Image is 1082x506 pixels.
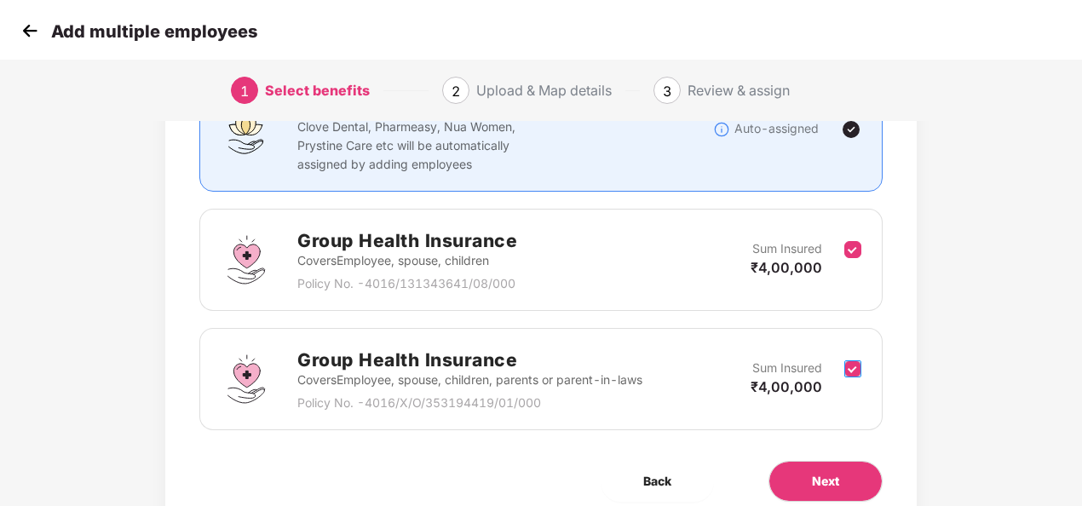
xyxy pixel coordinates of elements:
[663,83,671,100] span: 3
[768,461,883,502] button: Next
[17,18,43,43] img: svg+xml;base64,PHN2ZyB4bWxucz0iaHR0cDovL3d3dy53My5vcmcvMjAwMC9zdmciIHdpZHRoPSIzMCIgaGVpZ2h0PSIzMC...
[51,21,257,42] p: Add multiple employees
[713,121,730,138] img: svg+xml;base64,PHN2ZyBpZD0iSW5mb18tXzMyeDMyIiBkYXRhLW5hbWU9IkluZm8gLSAzMngzMiIgeG1sbnM9Imh0dHA6Ly...
[452,83,460,100] span: 2
[240,83,249,100] span: 1
[688,77,790,104] div: Review & assign
[476,77,612,104] div: Upload & Map details
[751,378,822,395] span: ₹4,00,000
[297,251,517,270] p: Covers Employee, spouse, children
[221,104,272,155] img: svg+xml;base64,PHN2ZyBpZD0iQWZmaW5pdHlfQmVuZWZpdHMiIGRhdGEtbmFtZT0iQWZmaW5pdHkgQmVuZWZpdHMiIHhtbG...
[841,119,861,140] img: svg+xml;base64,PHN2ZyBpZD0iVGljay0yNHgyNCIgeG1sbnM9Imh0dHA6Ly93d3cudzMub3JnLzIwMDAvc3ZnIiB3aWR0aD...
[265,77,370,104] div: Select benefits
[221,354,272,405] img: svg+xml;base64,PHN2ZyBpZD0iR3JvdXBfSGVhbHRoX0luc3VyYW5jZSIgZGF0YS1uYW1lPSJHcm91cCBIZWFsdGggSW5zdX...
[297,371,642,389] p: Covers Employee, spouse, children, parents or parent-in-laws
[601,461,714,502] button: Back
[751,259,822,276] span: ₹4,00,000
[297,346,642,374] h2: Group Health Insurance
[812,472,839,491] span: Next
[297,227,517,255] h2: Group Health Insurance
[752,359,822,377] p: Sum Insured
[297,118,547,174] p: Clove Dental, Pharmeasy, Nua Women, Prystine Care etc will be automatically assigned by adding em...
[752,239,822,258] p: Sum Insured
[643,472,671,491] span: Back
[221,234,272,285] img: svg+xml;base64,PHN2ZyBpZD0iR3JvdXBfSGVhbHRoX0luc3VyYW5jZSIgZGF0YS1uYW1lPSJHcm91cCBIZWFsdGggSW5zdX...
[297,394,642,412] p: Policy No. - 4016/X/O/353194419/01/000
[297,274,517,293] p: Policy No. - 4016/131343641/08/000
[734,119,819,138] p: Auto-assigned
